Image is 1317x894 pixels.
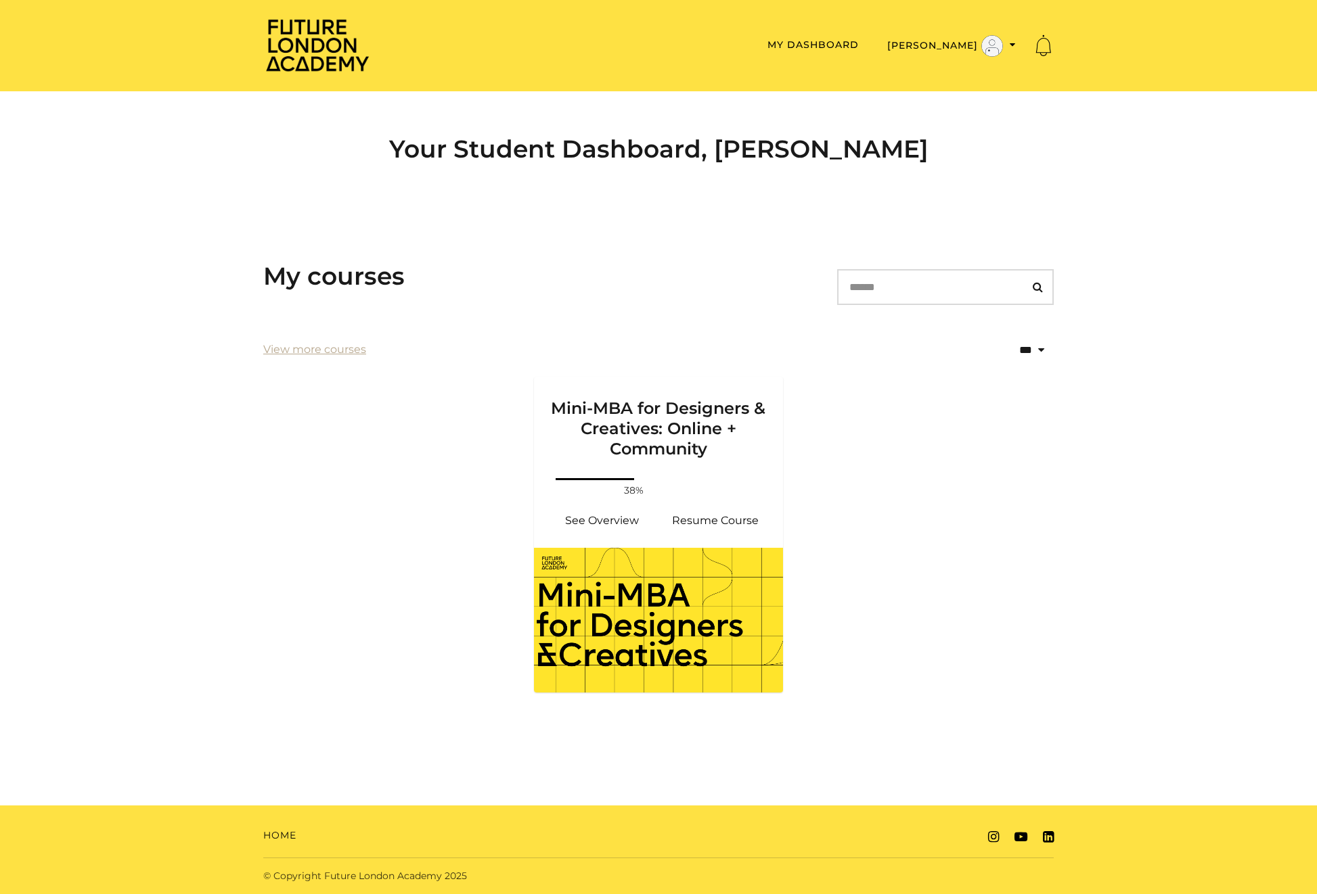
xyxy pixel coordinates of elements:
h3: My courses [263,262,405,291]
a: Mini-MBA for Designers & Creatives: Online + Community [534,377,783,475]
a: Mini-MBA for Designers & Creatives: Online + Community: See Overview [545,504,658,537]
img: Home Page [263,18,372,72]
select: status [975,334,1054,366]
div: © Copyright Future London Academy 2025 [252,869,658,883]
a: Mini-MBA for Designers & Creatives: Online + Community: Resume Course [658,504,772,537]
a: My Dashboard [767,39,859,51]
a: Home [263,828,296,843]
h3: Mini-MBA for Designers & Creatives: Online + Community [550,377,767,459]
span: 38% [618,484,650,498]
a: View more courses [263,342,366,358]
button: Toggle menu [883,34,1020,57]
h2: Your Student Dashboard, [PERSON_NAME] [263,135,1054,164]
